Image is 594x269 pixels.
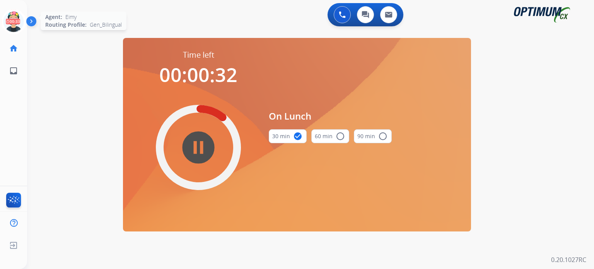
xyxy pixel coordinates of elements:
span: Agent: [45,13,62,21]
span: Time left [183,50,214,60]
mat-icon: home [9,44,18,53]
span: Routing Profile: [45,21,87,29]
button: 60 min [311,129,349,143]
mat-icon: inbox [9,66,18,75]
span: Gen_Bilingual [90,21,122,29]
mat-icon: radio_button_unchecked [336,132,345,141]
span: On Lunch [269,109,392,123]
span: 00:00:32 [159,62,237,88]
span: Eimy [65,13,77,21]
mat-icon: check_circle [293,132,302,141]
button: 90 min [354,129,392,143]
mat-icon: radio_button_unchecked [378,132,387,141]
p: 0.20.1027RC [551,255,586,264]
button: 30 min [269,129,307,143]
mat-icon: pause_circle_filled [194,143,203,152]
